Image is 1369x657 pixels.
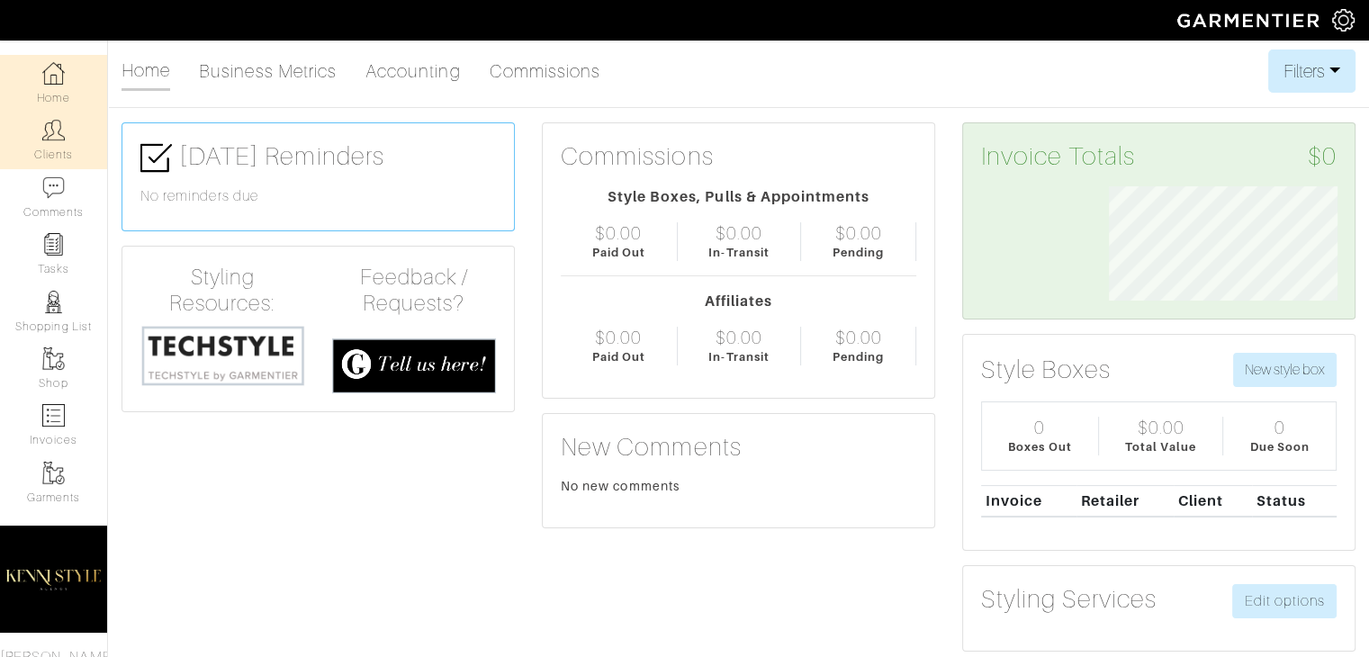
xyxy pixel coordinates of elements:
a: Home [122,52,170,91]
div: $0.00 [595,327,642,348]
h4: Styling Resources: [140,265,305,317]
div: Style Boxes, Pulls & Appointments [561,186,916,208]
div: Paid Out [592,348,645,365]
button: New style box [1233,353,1337,387]
button: Filters [1268,49,1355,93]
a: Accounting [365,53,461,89]
img: dashboard-icon-dbcd8f5a0b271acd01030246c82b418ddd0df26cd7fceb0bd07c9910d44c42f6.png [42,62,65,85]
th: Status [1252,485,1337,517]
img: reminder-icon-8004d30b9f0a5d33ae49ab947aed9ed385cf756f9e5892f1edd6e32f2345188e.png [42,233,65,256]
div: $0.00 [835,222,882,244]
div: Paid Out [592,244,645,261]
div: $0.00 [716,327,762,348]
span: $0 [1308,141,1337,172]
div: Boxes Out [1008,438,1071,455]
img: comment-icon-a0a6a9ef722e966f86d9cbdc48e553b5cf19dbc54f86b18d962a5391bc8f6eb6.png [42,176,65,199]
img: orders-icon-0abe47150d42831381b5fb84f609e132dff9fe21cb692f30cb5eec754e2cba89.png [42,404,65,427]
img: clients-icon-6bae9207a08558b7cb47a8932f037763ab4055f8c8b6bfacd5dc20c3e0201464.png [42,119,65,141]
img: check-box-icon-36a4915ff3ba2bd8f6e4f29bc755bb66becd62c870f447fc0dd1365fcfddab58.png [140,142,172,174]
img: stylists-icon-eb353228a002819b7ec25b43dbf5f0378dd9e0616d9560372ff212230b889e62.png [42,291,65,313]
h3: Styling Services [981,584,1157,615]
div: $0.00 [595,222,642,244]
div: In-Transit [708,244,770,261]
img: gear-icon-white-bd11855cb880d31180b6d7d6211b90ccbf57a29d726f0c71d8c61bd08dd39cc2.png [1332,9,1355,31]
h4: Feedback / Requests? [332,265,497,317]
h3: Commissions [561,141,714,172]
img: feedback_requests-3821251ac2bd56c73c230f3229a5b25d6eb027adea667894f41107c140538ee0.png [332,338,497,393]
a: Commissions [490,53,601,89]
img: techstyle-93310999766a10050dc78ceb7f971a75838126fd19372ce40ba20cdf6a89b94b.png [140,324,305,387]
a: Edit options [1232,584,1337,618]
div: $0.00 [716,222,762,244]
img: garmentier-logo-header-white-b43fb05a5012e4ada735d5af1a66efaba907eab6374d6393d1fbf88cb4ef424d.png [1168,4,1332,36]
div: 0 [1034,417,1045,438]
div: No new comments [561,477,916,495]
div: In-Transit [708,348,770,365]
div: $0.00 [835,327,882,348]
h6: No reminders due [140,188,496,205]
img: garments-icon-b7da505a4dc4fd61783c78ac3ca0ef83fa9d6f193b1c9dc38574b1d14d53ca28.png [42,347,65,370]
a: Business Metrics [199,53,337,89]
div: Affiliates [561,291,916,312]
div: Pending [833,348,884,365]
div: Total Value [1125,438,1197,455]
img: garments-icon-b7da505a4dc4fd61783c78ac3ca0ef83fa9d6f193b1c9dc38574b1d14d53ca28.png [42,462,65,484]
div: Due Soon [1249,438,1309,455]
th: Invoice [981,485,1076,517]
th: Retailer [1076,485,1175,517]
div: 0 [1274,417,1285,438]
th: Client [1174,485,1252,517]
div: $0.00 [1137,417,1184,438]
h3: New Comments [561,432,916,463]
h3: Style Boxes [981,355,1111,385]
div: Pending [833,244,884,261]
h3: Invoice Totals [981,141,1337,172]
h3: [DATE] Reminders [140,141,496,174]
